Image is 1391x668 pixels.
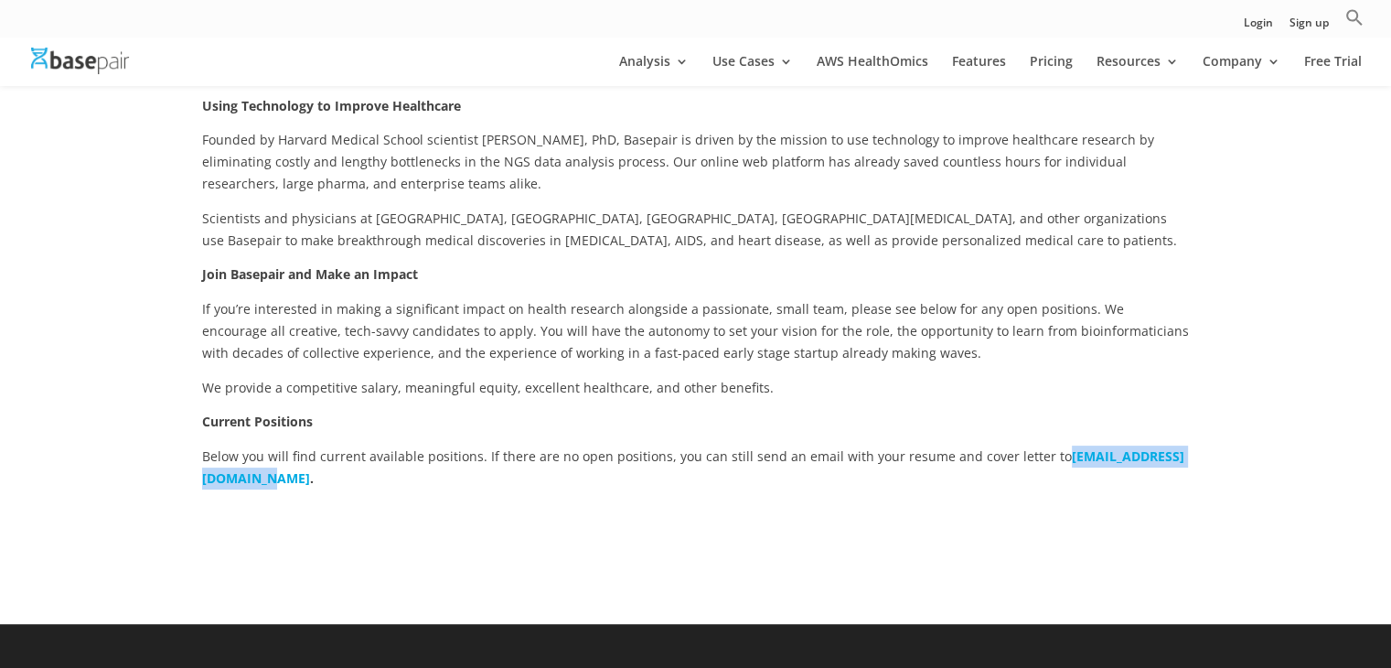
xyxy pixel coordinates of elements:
[202,300,1189,361] span: If you’re interested in making a significant impact on health research alongside a passionate, sm...
[1345,8,1364,37] a: Search Icon Link
[202,265,418,283] strong: Join Basepair and Make an Impact
[202,131,1154,192] span: Founded by Harvard Medical School scientist [PERSON_NAME], PhD, Basepair is driven by the mission...
[952,55,1006,86] a: Features
[202,446,1190,490] p: Below you will find current available positions. If there are no open positions, you can still se...
[202,210,1177,249] span: Scientists and physicians at [GEOGRAPHIC_DATA], [GEOGRAPHIC_DATA], [GEOGRAPHIC_DATA], [GEOGRAPHIC...
[1030,55,1073,86] a: Pricing
[202,413,313,430] strong: Current Positions
[712,55,793,86] a: Use Cases
[202,97,461,114] strong: Using Technology to Improve Healthcare
[1203,55,1280,86] a: Company
[202,379,774,396] span: We provide a competitive salary, meaningful equity, excellent healthcare, and other benefits.
[310,469,314,487] b: .
[1244,17,1273,37] a: Login
[619,55,689,86] a: Analysis
[817,55,928,86] a: AWS HealthOmics
[1041,537,1369,646] iframe: Drift Widget Chat Controller
[1345,8,1364,27] svg: Search
[1097,55,1179,86] a: Resources
[1289,17,1329,37] a: Sign up
[31,48,129,74] img: Basepair
[1304,55,1362,86] a: Free Trial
